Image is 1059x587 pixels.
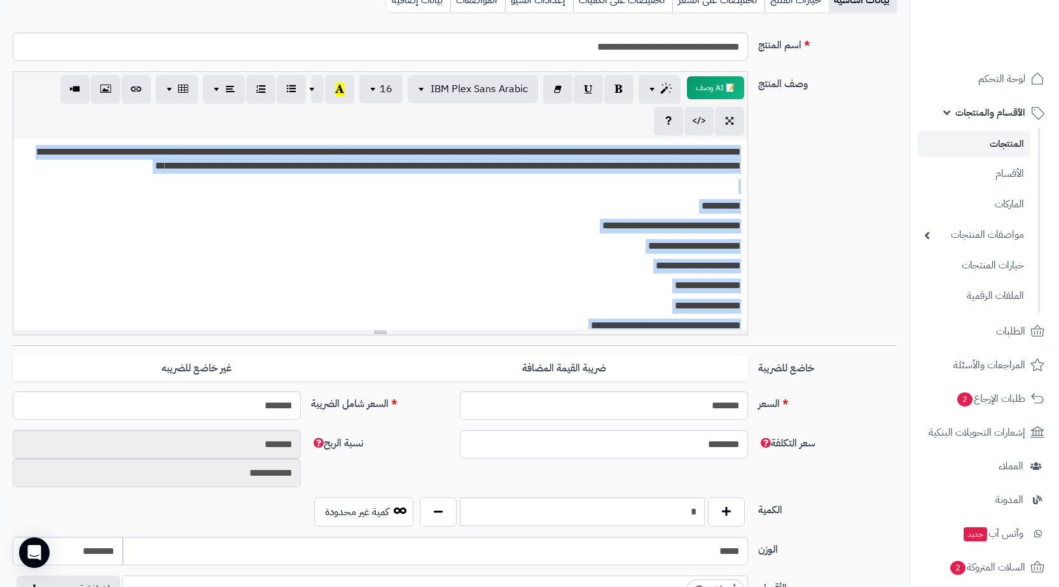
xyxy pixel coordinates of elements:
a: خيارات المنتجات [918,252,1030,279]
a: لوحة التحكم [918,64,1051,94]
span: العملاء [999,457,1023,475]
button: IBM Plex Sans Arabic [408,75,538,103]
a: المراجعات والأسئلة [918,350,1051,380]
a: السلات المتروكة2 [918,552,1051,583]
span: الأقسام والمنتجات [955,104,1025,121]
span: 16 [380,81,392,97]
a: إشعارات التحويلات البنكية [918,417,1051,448]
a: الأقسام [918,160,1030,188]
span: إشعارات التحويلات البنكية [929,424,1025,441]
span: الطلبات [996,322,1025,340]
label: السعر شامل الضريبة [306,391,455,411]
label: الوزن [753,537,902,557]
span: سعر التكلفة [758,436,815,451]
img: logo-2.png [972,10,1047,36]
a: الملفات الرقمية [918,282,1030,310]
span: 2 [950,560,966,575]
span: المراجعات والأسئلة [953,356,1025,374]
label: الكمية [753,497,902,518]
span: جديد [964,527,987,541]
label: خاضع للضريبة [753,356,902,376]
button: 📝 AI وصف [687,76,744,99]
a: وآتس آبجديد [918,518,1051,549]
span: نسبة الربح [311,436,363,451]
a: المدونة [918,485,1051,515]
a: الطلبات [918,316,1051,347]
span: 2 [957,392,972,406]
label: اسم المنتج [753,32,902,53]
a: مواصفات المنتجات [918,221,1030,249]
a: طلبات الإرجاع2 [918,383,1051,414]
a: الماركات [918,191,1030,218]
div: Open Intercom Messenger [19,537,50,568]
label: ضريبة القيمة المضافة [380,356,748,382]
button: 16 [359,75,403,103]
span: لوحة التحكم [978,70,1025,88]
span: وآتس آب [962,525,1023,542]
label: وصف المنتج [753,71,902,92]
label: السعر [753,391,902,411]
span: المدونة [995,491,1023,509]
label: غير خاضع للضريبه [13,356,380,382]
span: السلات المتروكة [949,558,1025,576]
span: طلبات الإرجاع [956,390,1025,408]
a: العملاء [918,451,1051,481]
a: المنتجات [918,131,1030,157]
span: IBM Plex Sans Arabic [431,81,528,97]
